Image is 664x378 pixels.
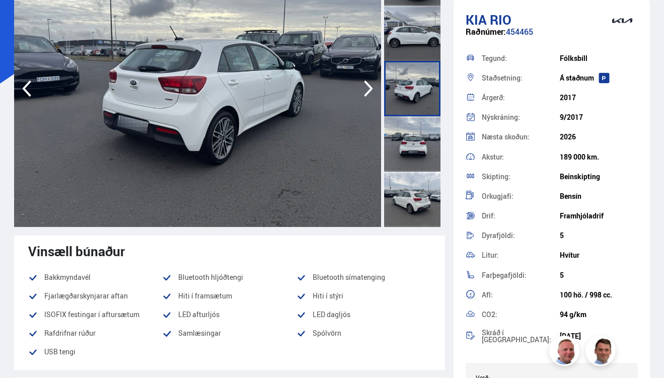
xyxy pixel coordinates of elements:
[482,291,560,298] div: Afl:
[482,74,560,82] div: Staðsetning:
[482,55,560,62] div: Tegund:
[560,153,638,161] div: 189 000 km.
[560,94,638,102] div: 2017
[560,311,638,319] div: 94 g/km
[28,244,431,259] div: Vinsæll búnaður
[482,329,560,343] div: Skráð í [GEOGRAPHIC_DATA]:
[560,271,638,279] div: 5
[560,173,638,181] div: Beinskipting
[587,337,617,367] img: FbJEzSuNWCJXmdc-.webp
[297,271,431,283] li: Bluetooth símatenging
[560,232,638,240] div: 5
[482,193,560,200] div: Orkugjafi:
[28,346,163,358] li: USB tengi
[466,27,638,47] div: 454465
[560,133,638,141] div: 2026
[482,94,560,101] div: Árgerð:
[560,54,638,62] div: Fólksbíll
[28,290,163,302] li: Fjarlægðarskynjarar aftan
[297,290,431,302] li: Hiti í stýri
[560,74,638,82] div: Á staðnum
[560,251,638,259] div: Hvítur
[560,212,638,220] div: Framhjóladrif
[482,272,560,279] div: Farþegafjöldi:
[297,309,431,321] li: LED dagljós
[28,271,163,283] li: Bakkmyndavél
[560,291,638,299] div: 100 hö. / 998 cc.
[297,327,431,339] li: Spólvörn
[482,232,560,239] div: Dyrafjöldi:
[560,113,638,121] div: 9/2017
[162,309,297,321] li: LED afturljós
[162,290,297,302] li: Hiti í framsætum
[466,26,506,37] span: Raðnúmer:
[466,11,487,29] span: Kia
[560,192,638,200] div: Bensín
[490,11,511,29] span: Rio
[482,133,560,140] div: Næsta skoðun:
[162,271,297,283] li: Bluetooth hljóðtengi
[28,327,163,339] li: Rafdrifnar rúður
[482,212,560,219] div: Drif:
[162,327,297,339] li: Samlæsingar
[482,252,560,259] div: Litur:
[551,337,581,367] img: siFngHWaQ9KaOqBr.png
[482,173,560,180] div: Skipting:
[28,309,163,321] li: ISOFIX festingar í aftursætum
[602,5,642,36] img: brand logo
[482,311,560,318] div: CO2:
[482,114,560,121] div: Nýskráning:
[8,4,38,34] button: Opna LiveChat spjallviðmót
[482,154,560,161] div: Akstur:
[560,332,638,340] div: [DATE]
